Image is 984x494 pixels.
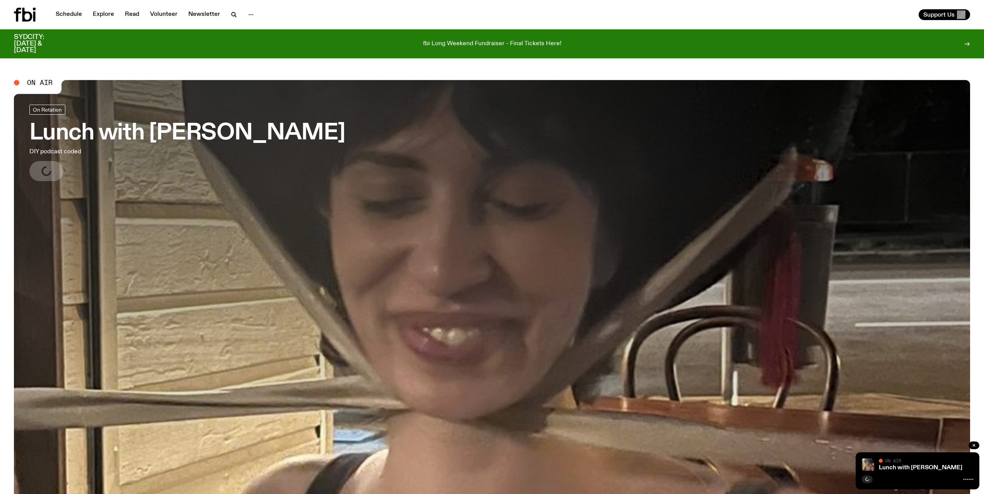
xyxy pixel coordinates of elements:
span: On Rotation [33,107,62,113]
p: DIY podcast coded [29,147,227,156]
span: On Air [27,79,53,86]
h3: SYDCITY: [DATE] & [DATE] [14,34,63,54]
p: fbi Long Weekend Fundraiser - Final Tickets Here! [423,41,561,48]
a: On Rotation [29,105,65,115]
span: Support Us [923,11,955,18]
a: Explore [88,9,119,20]
a: Lunch with [PERSON_NAME] [879,465,962,471]
a: Newsletter [184,9,225,20]
span: On Air [885,458,901,463]
h3: Lunch with [PERSON_NAME] [29,122,345,144]
button: Support Us [919,9,970,20]
a: Read [120,9,144,20]
a: Schedule [51,9,87,20]
a: Lunch with [PERSON_NAME]DIY podcast coded [29,105,345,181]
a: Volunteer [145,9,182,20]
